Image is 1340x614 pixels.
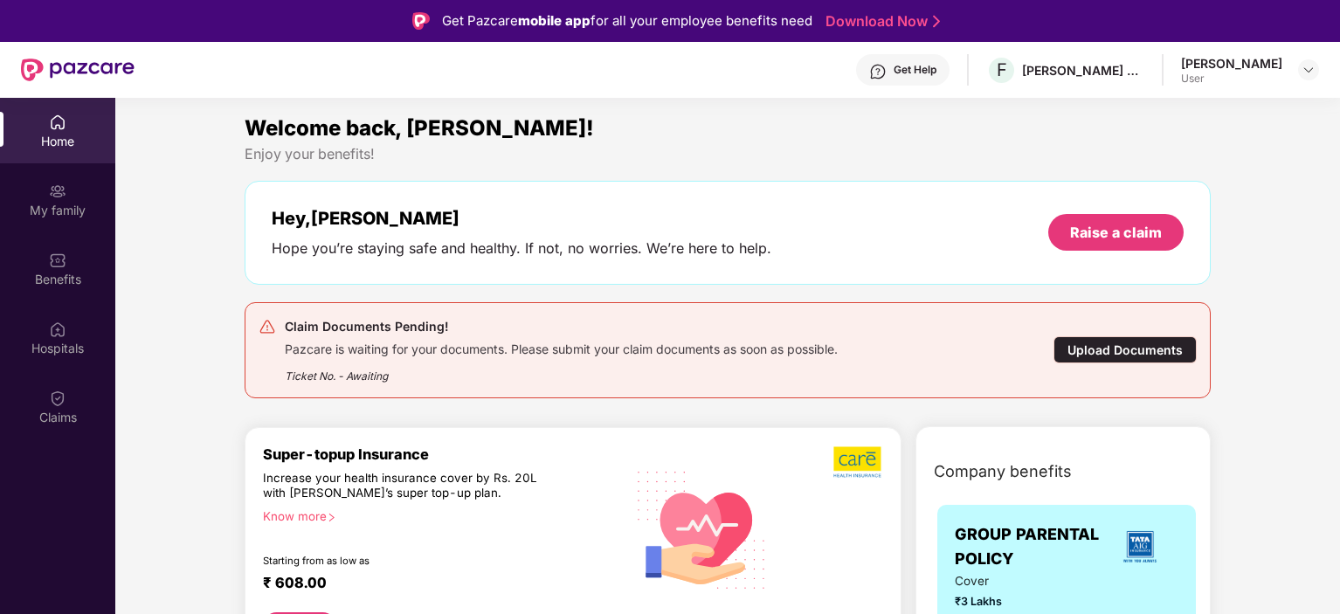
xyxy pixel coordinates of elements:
[997,59,1007,80] span: F
[1181,55,1282,72] div: [PERSON_NAME]
[869,63,887,80] img: svg+xml;base64,PHN2ZyBpZD0iSGVscC0zMngzMiIgeG1sbnM9Imh0dHA6Ly93d3cudzMub3JnLzIwMDAvc3ZnIiB3aWR0aD...
[285,337,838,357] div: Pazcare is waiting for your documents. Please submit your claim documents as soon as possible.
[259,318,276,335] img: svg+xml;base64,PHN2ZyB4bWxucz0iaHR0cDovL3d3dy53My5vcmcvMjAwMC9zdmciIHdpZHRoPSIyNCIgaGVpZ2h0PSIyNC...
[285,316,838,337] div: Claim Documents Pending!
[263,509,614,521] div: Know more
[263,445,625,463] div: Super-topup Insurance
[412,12,430,30] img: Logo
[442,10,812,31] div: Get Pazcare for all your employee benefits need
[1070,223,1162,242] div: Raise a claim
[263,471,549,502] div: Increase your health insurance cover by Rs. 20L with [PERSON_NAME]’s super top-up plan.
[955,572,1074,590] span: Cover
[955,522,1102,572] span: GROUP PARENTAL POLICY
[1022,62,1144,79] div: [PERSON_NAME] CONSULTANTS PRIVATE LIMITED
[21,59,135,81] img: New Pazcare Logo
[933,12,940,31] img: Stroke
[245,145,1212,163] div: Enjoy your benefits!
[272,239,771,258] div: Hope you’re staying safe and healthy. If not, no worries. We’re here to help.
[934,459,1072,484] span: Company benefits
[263,574,607,595] div: ₹ 608.00
[263,555,550,567] div: Starting from as low as
[327,513,336,522] span: right
[49,252,66,269] img: svg+xml;base64,PHN2ZyBpZD0iQmVuZWZpdHMiIHhtbG5zPSJodHRwOi8vd3d3LnczLm9yZy8yMDAwL3N2ZyIgd2lkdGg9Ij...
[245,115,594,141] span: Welcome back, [PERSON_NAME]!
[1053,336,1197,363] div: Upload Documents
[825,12,935,31] a: Download Now
[894,63,936,77] div: Get Help
[625,450,780,608] img: svg+xml;base64,PHN2ZyB4bWxucz0iaHR0cDovL3d3dy53My5vcmcvMjAwMC9zdmciIHhtbG5zOnhsaW5rPSJodHRwOi8vd3...
[49,390,66,407] img: svg+xml;base64,PHN2ZyBpZD0iQ2xhaW0iIHhtbG5zPSJodHRwOi8vd3d3LnczLm9yZy8yMDAwL3N2ZyIgd2lkdGg9IjIwIi...
[285,357,838,384] div: Ticket No. - Awaiting
[955,593,1074,611] span: ₹3 Lakhs
[833,445,883,479] img: b5dec4f62d2307b9de63beb79f102df3.png
[49,114,66,131] img: svg+xml;base64,PHN2ZyBpZD0iSG9tZSIgeG1sbnM9Imh0dHA6Ly93d3cudzMub3JnLzIwMDAvc3ZnIiB3aWR0aD0iMjAiIG...
[518,12,591,29] strong: mobile app
[272,208,771,229] div: Hey, [PERSON_NAME]
[1116,523,1164,570] img: insurerLogo
[1181,72,1282,86] div: User
[49,321,66,338] img: svg+xml;base64,PHN2ZyBpZD0iSG9zcGl0YWxzIiB4bWxucz0iaHR0cDovL3d3dy53My5vcmcvMjAwMC9zdmciIHdpZHRoPS...
[49,183,66,200] img: svg+xml;base64,PHN2ZyB3aWR0aD0iMjAiIGhlaWdodD0iMjAiIHZpZXdCb3g9IjAgMCAyMCAyMCIgZmlsbD0ibm9uZSIgeG...
[1302,63,1316,77] img: svg+xml;base64,PHN2ZyBpZD0iRHJvcGRvd24tMzJ4MzIiIHhtbG5zPSJodHRwOi8vd3d3LnczLm9yZy8yMDAwL3N2ZyIgd2...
